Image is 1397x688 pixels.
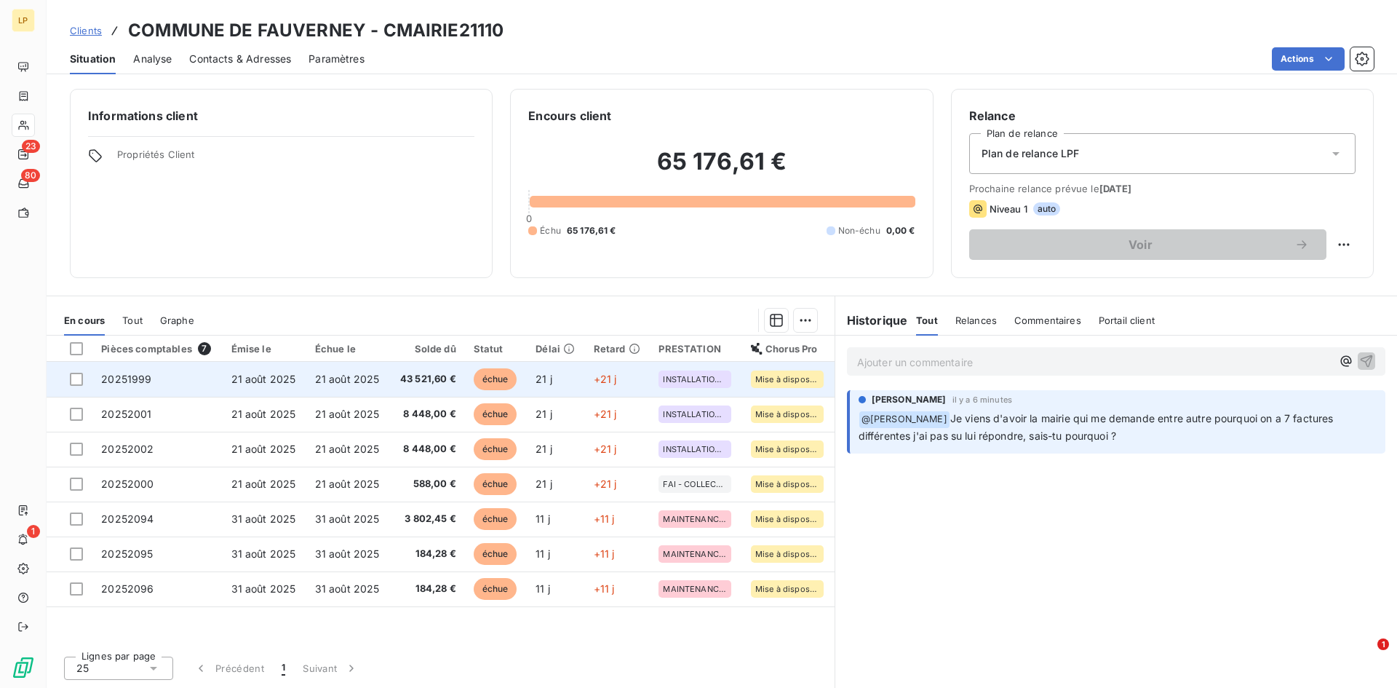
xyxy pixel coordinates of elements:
[231,478,296,490] span: 21 août 2025
[528,147,915,191] h2: 65 176,61 €
[474,438,517,460] span: échue
[399,407,456,422] span: 8 448,00 €
[474,508,517,530] span: échue
[185,653,273,684] button: Précédent
[294,653,367,684] button: Suivant
[536,373,552,385] span: 21 j
[231,408,296,420] span: 21 août 2025
[315,343,381,355] div: Échue le
[755,410,819,419] span: Mise à disposition du destinataire
[101,478,154,490] span: 20252000
[474,343,519,355] div: Statut
[859,412,1337,442] span: Je viens d'avoir la mairie qui me demande entre autre pourquoi on a 7 factures différentes j'ai p...
[101,408,151,420] span: 20252001
[658,343,733,355] div: PRESTATION
[70,23,102,38] a: Clients
[886,224,915,237] span: 0,00 €
[1348,638,1382,673] iframe: Intercom live chat
[751,343,826,355] div: Chorus Pro
[21,169,40,182] span: 80
[474,578,517,600] span: échue
[315,547,380,560] span: 31 août 2025
[231,373,296,385] span: 21 août 2025
[399,547,456,561] span: 184,28 €
[1033,202,1061,216] span: auto
[594,513,615,525] span: +11 j
[528,107,611,124] h6: Encours client
[282,661,285,676] span: 1
[1377,638,1389,650] span: 1
[64,315,105,326] span: En cours
[309,52,365,66] span: Paramètres
[663,410,727,419] span: INSTALLATION - CASH COLLECTIVITE
[755,480,819,489] span: Mise à disposition du destinataire
[663,375,727,384] span: INSTALLATION - CASH COLLECTIVITE
[526,213,532,224] span: 0
[133,52,172,66] span: Analyse
[952,395,1012,404] span: il y a 6 minutes
[70,52,116,66] span: Situation
[101,373,151,385] span: 20251999
[474,543,517,565] span: échue
[315,443,380,455] span: 21 août 2025
[231,582,296,595] span: 31 août 2025
[315,582,380,595] span: 31 août 2025
[101,342,213,355] div: Pièces comptables
[594,343,642,355] div: Retard
[399,582,456,596] span: 184,28 €
[859,411,950,428] span: @ [PERSON_NAME]
[594,478,617,490] span: +21 j
[231,547,296,560] span: 31 août 2025
[315,478,380,490] span: 21 août 2025
[399,477,456,491] span: 588,00 €
[315,408,380,420] span: 21 août 2025
[27,525,40,538] span: 1
[101,513,154,525] span: 20252094
[1099,315,1155,326] span: Portail client
[12,656,35,679] img: Logo LeanPay
[536,478,552,490] span: 21 j
[594,373,617,385] span: +21 j
[101,443,154,455] span: 20252002
[101,582,154,595] span: 20252096
[872,393,947,406] span: [PERSON_NAME]
[838,224,880,237] span: Non-échu
[663,480,727,489] span: FAI - COLLECTIVITE
[755,550,819,558] span: Mise à disposition du destinataire
[1099,183,1132,194] span: [DATE]
[969,183,1356,194] span: Prochaine relance prévue le
[567,224,616,237] span: 65 176,61 €
[594,582,615,595] span: +11 j
[273,653,294,684] button: 1
[399,442,456,456] span: 8 448,00 €
[22,140,40,153] span: 23
[987,239,1294,250] span: Voir
[969,229,1326,260] button: Voir
[663,550,727,558] span: MAINTENANCE ANNUELLE - COLLECTIVITE
[540,224,561,237] span: Échu
[88,107,474,124] h6: Informations client
[101,547,153,560] span: 20252095
[594,443,617,455] span: +21 j
[755,515,819,523] span: Mise à disposition du destinataire
[835,312,908,329] h6: Historique
[594,547,615,560] span: +11 j
[755,445,819,454] span: Mise à disposition du destinataire
[916,315,938,326] span: Tout
[399,372,456,387] span: 43 521,60 €
[755,375,819,384] span: Mise à disposition du destinataire
[982,146,1080,161] span: Plan de relance LPF
[399,512,456,526] span: 3 802,45 €
[663,445,727,454] span: INSTALLATION - CASH COLLECTIVITE
[990,203,1027,215] span: Niveau 1
[231,343,298,355] div: Émise le
[160,315,194,326] span: Graphe
[122,315,143,326] span: Tout
[594,408,617,420] span: +21 j
[1272,47,1345,71] button: Actions
[117,149,474,169] span: Propriétés Client
[536,513,550,525] span: 11 j
[1014,315,1081,326] span: Commentaires
[536,408,552,420] span: 21 j
[969,107,1356,124] h6: Relance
